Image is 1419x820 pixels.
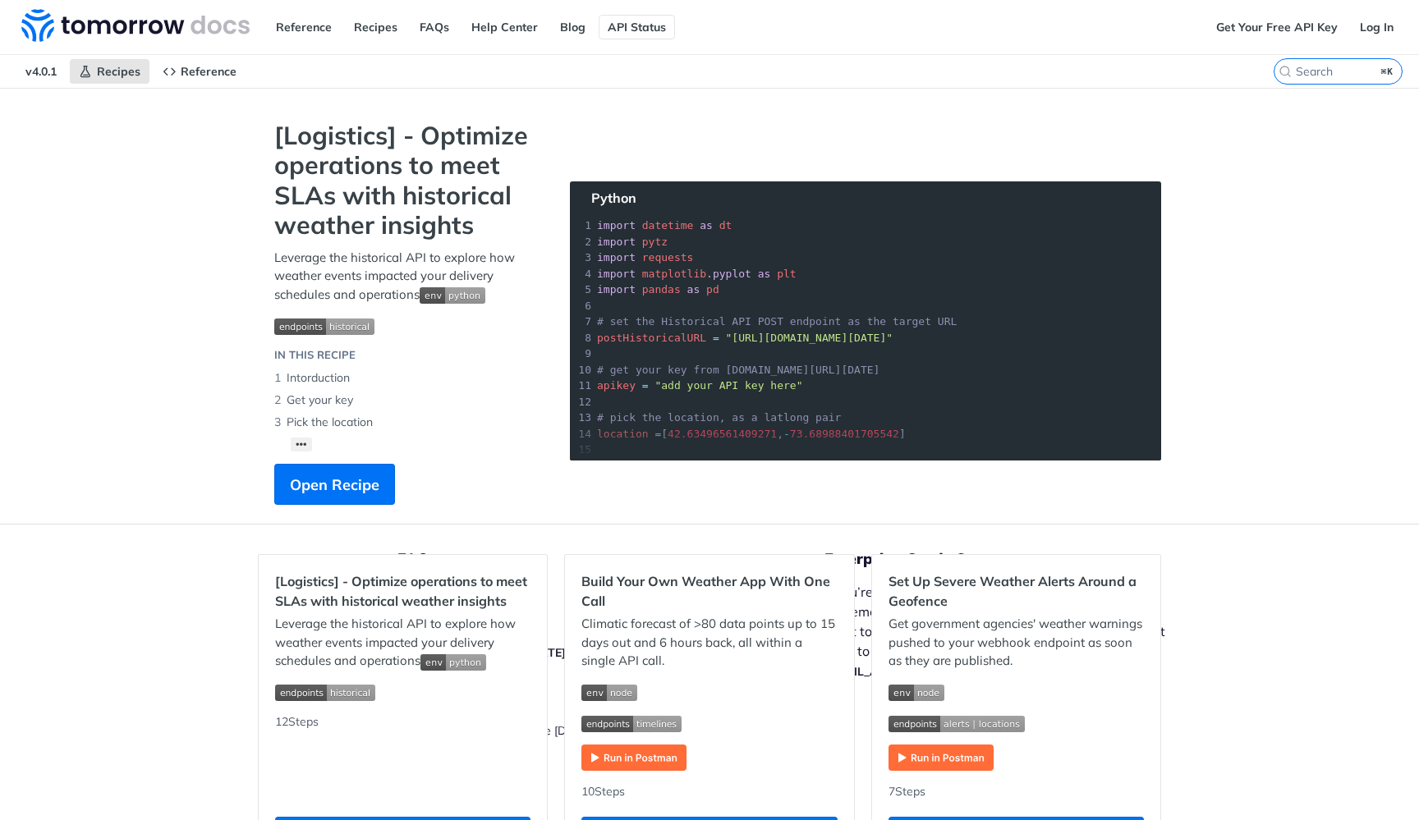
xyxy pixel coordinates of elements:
img: env [420,654,486,671]
a: Recipes [70,59,149,84]
div: 7 Steps [889,783,1144,800]
a: FAQs [411,15,458,39]
a: Reference [267,15,341,39]
img: endpoint [274,318,374,335]
span: Expand image [275,683,530,702]
a: Help Center [462,15,547,39]
h5: FAQ [397,549,824,569]
img: endpoint [889,716,1025,732]
span: Expand image [274,316,537,335]
a: Log In [1351,15,1403,39]
a: Expand image [889,749,994,764]
span: Expand image [420,286,485,302]
a: Expand image [581,749,687,764]
strong: [Logistics] - Optimize operations to meet SLAs with historical weather insights [274,121,537,241]
svg: Search [1279,65,1292,78]
a: Recipes [345,15,406,39]
div: IN THIS RECIPE [274,347,356,364]
li: Intorduction [274,367,537,389]
a: Get Your Free API Key [1207,15,1347,39]
span: Expand image [889,683,1144,702]
img: Run in Postman [889,744,994,771]
span: Expand image [581,713,837,732]
h2: Set Up Severe Weather Alerts Around a Geofence [889,571,1144,611]
li: Get your key [274,389,537,411]
p: Climatic forecast of >80 data points up to 15 days out and 6 hours back, all within a single API ... [581,615,837,671]
img: endpoint [275,685,375,701]
p: Leverage the historical API to explore how weather events impacted your delivery schedules and op... [274,249,537,305]
span: Recipes [97,64,140,79]
span: Reference [181,64,236,79]
img: env [581,685,637,701]
img: env [420,287,485,304]
a: API Status [599,15,675,39]
div: 10 Steps [581,783,837,800]
li: Pick the location [274,411,537,433]
img: endpoint [581,716,682,732]
h2: Build Your Own Weather App With One Call [581,571,837,611]
span: Expand image [420,653,486,668]
img: Run in Postman [581,744,687,771]
span: v4.0.1 [16,59,66,84]
p: Leverage the historical API to explore how weather events impacted your delivery schedules and op... [275,615,530,671]
p: Get government agencies' weather warnings pushed to your webhook endpoint as soon as they are pub... [889,615,1144,671]
h5: Enterprise-Grade Support [824,549,1209,569]
div: 12 Steps [275,713,530,800]
a: Blog [551,15,595,39]
span: Open Recipe [290,474,379,496]
button: ••• [291,437,312,451]
h2: [Logistics] - Optimize operations to meet SLAs with historical weather insights [275,571,530,611]
span: Expand image [581,683,837,702]
span: Expand image [889,713,1144,732]
img: env [889,685,944,701]
a: Reference [154,59,246,84]
img: Tomorrow.io Weather API Docs [21,9,250,42]
button: Open Recipe [274,464,395,505]
kbd: ⌘K [1377,63,1398,80]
